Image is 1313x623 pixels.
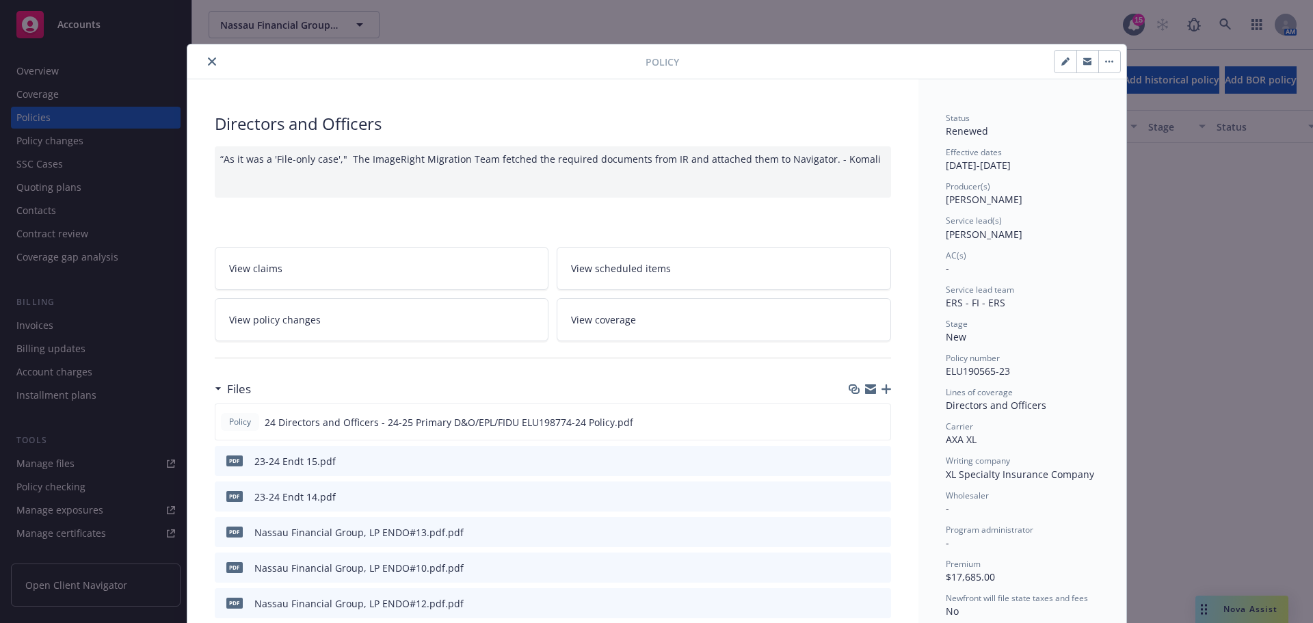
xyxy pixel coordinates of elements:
span: [PERSON_NAME] [946,193,1022,206]
span: pdf [226,491,243,501]
span: - [946,536,949,549]
button: preview file [873,561,886,575]
span: New [946,330,966,343]
a: View coverage [557,298,891,341]
span: Program administrator [946,524,1033,535]
span: Status [946,112,970,124]
div: “As it was a 'File-only case'," The ImageRight Migration Team fetched the required documents from... [215,146,891,198]
span: Service lead(s) [946,215,1002,226]
span: Service lead team [946,284,1014,295]
span: pdf [226,527,243,537]
span: View scheduled items [571,261,671,276]
button: preview file [873,454,886,468]
button: preview file [873,525,886,540]
a: View policy changes [215,298,549,341]
span: Renewed [946,124,988,137]
div: Files [215,380,251,398]
span: pdf [226,598,243,608]
span: Wholesaler [946,490,989,501]
span: No [946,605,959,618]
button: download file [851,490,862,504]
span: AC(s) [946,250,966,261]
span: - [946,502,949,515]
span: ERS - FI - ERS [946,296,1005,309]
a: View claims [215,247,549,290]
button: preview file [873,490,886,504]
span: - [946,262,949,275]
span: View policy changes [229,313,321,327]
span: Policy [646,55,679,69]
button: close [204,53,220,70]
div: [DATE] - [DATE] [946,146,1099,172]
button: download file [851,561,862,575]
span: Effective dates [946,146,1002,158]
div: Nassau Financial Group, LP ENDO#10.pdf.pdf [254,561,464,575]
button: download file [851,454,862,468]
a: View scheduled items [557,247,891,290]
div: Nassau Financial Group, LP ENDO#12.pdf.pdf [254,596,464,611]
span: Premium [946,558,981,570]
span: XL Specialty Insurance Company [946,468,1094,481]
span: Policy number [946,352,1000,364]
div: Nassau Financial Group, LP ENDO#13.pdf.pdf [254,525,464,540]
span: Producer(s) [946,181,990,192]
span: [PERSON_NAME] [946,228,1022,241]
span: Policy [226,416,254,428]
span: AXA XL [946,433,977,446]
span: pdf [226,455,243,466]
button: preview file [873,415,885,429]
span: Writing company [946,455,1010,466]
span: Newfront will file state taxes and fees [946,592,1088,604]
button: download file [851,525,862,540]
span: ELU190565-23 [946,364,1010,377]
h3: Files [227,380,251,398]
span: View claims [229,261,282,276]
span: View coverage [571,313,636,327]
button: download file [851,415,862,429]
span: Lines of coverage [946,386,1013,398]
button: preview file [873,596,886,611]
div: 23-24 Endt 14.pdf [254,490,336,504]
button: download file [851,596,862,611]
span: $17,685.00 [946,570,995,583]
div: Directors and Officers [215,112,891,135]
div: 23-24 Endt 15.pdf [254,454,336,468]
span: Carrier [946,421,973,432]
div: Directors and Officers [946,398,1099,412]
span: 24 Directors and Officers - 24-25 Primary D&O/EPL/FIDU ELU198774-24 Policy.pdf [265,415,633,429]
span: Stage [946,318,968,330]
span: pdf [226,562,243,572]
